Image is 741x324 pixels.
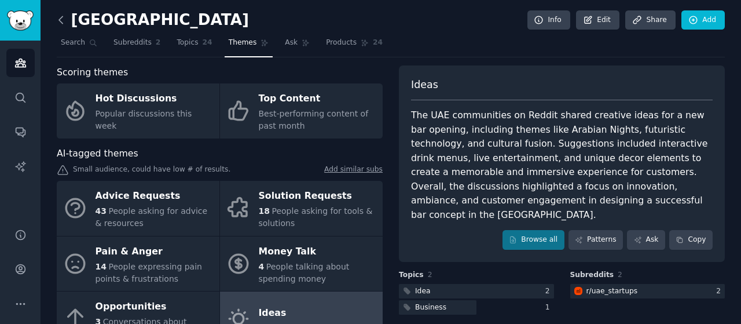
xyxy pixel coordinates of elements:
div: Idea [415,286,430,297]
div: r/ uae_startups [586,286,638,297]
span: 4 [259,262,265,271]
a: Subreddits2 [109,34,164,57]
a: Search [57,34,101,57]
span: 24 [203,38,212,48]
span: Search [61,38,85,48]
a: Advice Requests43People asking for advice & resources [57,181,219,236]
div: Pain & Anger [96,242,214,261]
a: Themes [225,34,273,57]
span: 2 [618,271,622,279]
a: Add [681,10,725,30]
button: Copy [669,230,713,250]
img: GummySearch logo [7,10,34,31]
span: People talking about spending money [259,262,350,283]
img: uae_startups [574,287,582,295]
a: Pain & Anger14People expressing pain points & frustrations [57,236,219,292]
span: People asking for tools & solutions [259,206,373,228]
div: 2 [716,286,725,297]
span: Topics [399,270,424,281]
span: Themes [229,38,257,48]
div: Advice Requests [96,187,214,206]
div: The UAE communities on Reddit shared creative ideas for a new bar opening, including themes like ... [411,108,713,222]
a: Idea2 [399,284,554,298]
a: Edit [576,10,619,30]
a: uae_startupsr/uae_startups2 [570,284,725,298]
div: 2 [545,286,554,297]
a: Browse all [502,230,564,250]
a: Info [527,10,570,30]
a: Topics24 [173,34,216,57]
span: 14 [96,262,107,271]
a: Top ContentBest-performing content of past month [220,83,383,139]
a: Share [625,10,675,30]
span: Subreddits [570,270,614,281]
span: People expressing pain points & frustrations [96,262,202,283]
a: Patterns [568,230,623,250]
span: Products [326,38,357,48]
span: Topics [177,38,198,48]
a: Hot DiscussionsPopular discussions this week [57,83,219,139]
span: 2 [156,38,161,48]
div: Solution Requests [259,187,377,206]
span: 24 [373,38,383,48]
span: Best-performing content of past month [259,109,369,130]
div: Ideas [259,304,365,322]
div: Business [415,303,446,313]
a: Add similar subs [324,165,383,177]
div: 1 [545,303,554,313]
h2: [GEOGRAPHIC_DATA] [57,11,249,30]
span: 2 [428,271,432,279]
div: Opportunities [96,298,214,316]
div: Small audience, could have low # of results. [57,165,383,177]
a: Ask [281,34,314,57]
span: 43 [96,206,107,216]
div: Money Talk [259,242,377,261]
div: Top Content [259,90,377,108]
a: Business1 [399,300,554,315]
span: People asking for advice & resources [96,206,208,228]
span: 18 [259,206,270,216]
a: Products24 [322,34,387,57]
span: Popular discussions this week [96,109,192,130]
a: Ask [627,230,665,250]
span: Subreddits [113,38,152,48]
span: AI-tagged themes [57,147,138,161]
span: Ask [285,38,298,48]
div: Hot Discussions [96,90,214,108]
a: Money Talk4People talking about spending money [220,236,383,292]
span: Ideas [411,78,438,92]
span: Scoring themes [57,65,128,80]
a: Solution Requests18People asking for tools & solutions [220,181,383,236]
